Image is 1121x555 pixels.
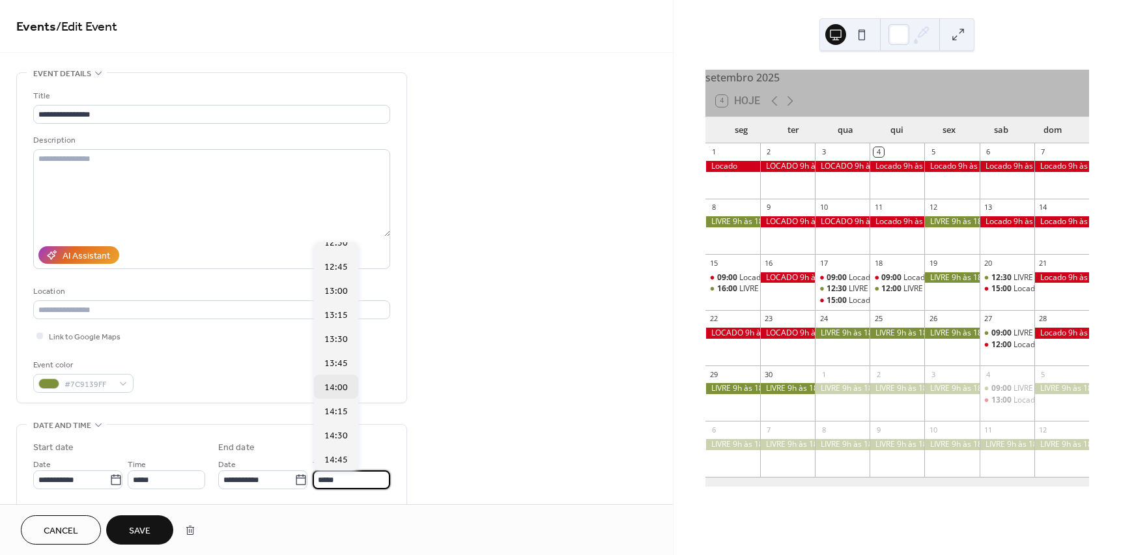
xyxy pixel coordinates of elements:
div: 20 [984,258,993,268]
div: 2 [873,369,883,379]
div: 1 [709,147,719,157]
span: 12:00 [881,283,903,294]
span: Link to Google Maps [49,330,121,344]
span: Date and time [33,419,91,433]
a: Cancel [21,515,101,545]
div: 4 [873,147,883,157]
div: 13 [984,203,993,212]
span: 12:45 [324,261,348,274]
div: LIVRE 9h às 18h [760,383,815,394]
span: 13:00 [991,395,1014,406]
div: 8 [819,425,829,434]
div: LIVRE 16h às 18h [705,283,760,294]
div: 28 [1038,314,1048,324]
div: 11 [984,425,993,434]
div: LOCADO 9h às 18h [760,161,815,172]
div: Locado 9h às 18h [980,161,1034,172]
div: LIVRE 12h30 às 14h30 [815,283,870,294]
div: LIVRE 9h às 18h [924,439,979,450]
div: LIVRE 9h às 18h [870,328,924,339]
span: #7C9139FF [64,378,113,391]
div: Location [33,285,388,298]
div: LIVRE 9h às 18h [815,439,870,450]
div: LIVRE 9h às 18h [1034,439,1089,450]
div: 10 [819,203,829,212]
div: 29 [709,369,719,379]
div: Locado 12h às 16h [980,339,1034,350]
span: 13:30 [324,333,348,347]
div: Locado 9h às 15h [739,272,802,283]
div: LIVRE 12h30 às 14h30 [849,283,928,294]
div: Locado 12h às 16h [1014,339,1081,350]
div: LIVRE 9h às 18h [705,216,760,227]
div: qua [819,117,872,143]
div: Locado 9h às 12h [815,272,870,283]
div: 4 [984,369,993,379]
div: Locado 15h às 17h [849,295,916,306]
div: 3 [819,147,829,157]
div: Description [33,134,388,147]
div: 9 [873,425,883,434]
div: Event color [33,358,131,372]
div: 16 [764,258,774,268]
div: 24 [819,314,829,324]
button: AI Assistant [38,246,119,264]
div: Locado 9h às 18h [870,216,924,227]
div: LOCADO 9h às 18h [815,216,870,227]
span: 09:00 [827,272,849,283]
div: LOCADO 9h às 18h [705,328,760,339]
div: LIVRE 9h às 18h [1034,383,1089,394]
div: 27 [984,314,993,324]
span: Date [33,458,51,472]
a: Events [16,14,56,40]
div: Locado 9h às 18h [1034,328,1089,339]
div: Locado 9h às 18h [980,216,1034,227]
div: 25 [873,314,883,324]
div: LIVRE 9h às 18h [870,439,924,450]
div: 10 [928,425,938,434]
div: LIVRE 16h às 18h [739,283,801,294]
div: LIVRE 9h às 12h [980,383,1034,394]
div: 5 [1038,369,1048,379]
div: 8 [709,203,719,212]
span: 09:00 [991,383,1014,394]
div: Locado 9h às 18h [924,161,979,172]
div: Locado 9h às 18h [870,161,924,172]
span: 14:45 [324,453,348,467]
span: 14:00 [324,381,348,395]
div: LIVRE 9h às 18h [815,328,870,339]
div: 7 [1038,147,1048,157]
span: 12:00 [991,339,1014,350]
span: Date [218,458,236,472]
span: Time [128,458,146,472]
div: LIVRE 9h às 12h [1014,383,1070,394]
div: LIVRE 9h às 18h [705,439,760,450]
span: 16:00 [717,283,739,294]
div: Locado 9h às 18h [1034,272,1089,283]
span: 14:30 [324,429,348,443]
div: Locado 9h às 12h [849,272,912,283]
div: LIVRE 9h às 18h [815,383,870,394]
div: LIVRE 12h às 18h [903,283,965,294]
div: Locado 9h às 15h [705,272,760,283]
span: 12:30 [324,236,348,250]
div: End date [218,441,255,455]
div: LOCADO 9h às 18h [760,272,815,283]
div: sex [923,117,975,143]
div: Locado 9h às 11h [870,272,924,283]
div: Start date [33,441,74,455]
div: Locado 15h às 17h [1014,283,1081,294]
div: LIVRE 9h às 18h [705,383,760,394]
div: LIVRE 12h30 às 14h30 [1014,272,1093,283]
div: 30 [764,369,774,379]
span: 13:00 [324,285,348,298]
span: Time [313,458,331,472]
div: ter [767,117,819,143]
div: Locado [705,161,760,172]
div: 6 [984,147,993,157]
div: 23 [764,314,774,324]
div: LOCADO 9h às 18h [815,161,870,172]
span: 13:45 [324,357,348,371]
span: 09:00 [991,328,1014,339]
div: LIVRE 9h às 18h [980,439,1034,450]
